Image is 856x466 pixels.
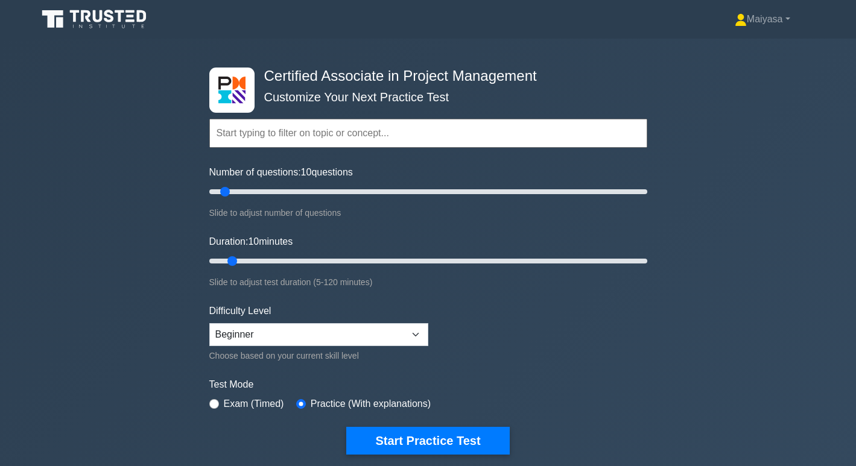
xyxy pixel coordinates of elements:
a: Maiyasa [706,7,819,31]
label: Test Mode [209,377,647,392]
label: Difficulty Level [209,304,271,318]
label: Duration: minutes [209,235,293,249]
div: Slide to adjust number of questions [209,206,647,220]
span: 10 [301,167,312,177]
div: Slide to adjust test duration (5-120 minutes) [209,275,647,289]
label: Exam (Timed) [224,397,284,411]
button: Start Practice Test [346,427,509,455]
label: Practice (With explanations) [311,397,431,411]
h4: Certified Associate in Project Management [259,68,588,85]
label: Number of questions: questions [209,165,353,180]
div: Choose based on your current skill level [209,348,428,363]
span: 10 [248,236,259,247]
input: Start typing to filter on topic or concept... [209,119,647,148]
